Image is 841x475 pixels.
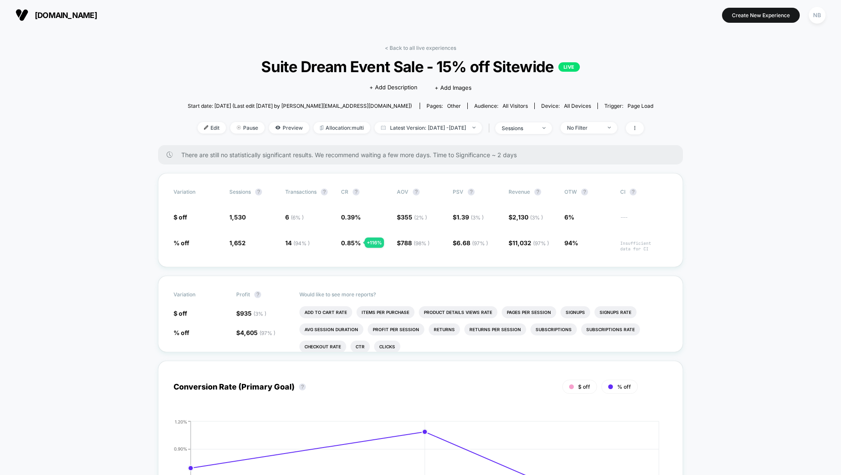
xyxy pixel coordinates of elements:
li: Returns Per Session [464,323,526,335]
p: LIVE [558,62,580,72]
span: Page Load [628,103,653,109]
span: + Add Images [435,84,472,91]
button: ? [254,291,261,298]
span: % off [617,384,631,390]
li: Returns [429,323,460,335]
tspan: 0.90% [174,446,187,451]
span: 0.39 % [341,213,361,221]
span: 94% [564,239,578,247]
span: % off [174,239,189,247]
button: ? [255,189,262,195]
span: 2,130 [512,213,543,221]
li: Subscriptions Rate [581,323,640,335]
span: Allocation: multi [314,122,370,134]
span: Variation [174,189,221,195]
li: Clicks [374,341,400,353]
span: 935 [240,310,266,317]
span: CI [620,189,667,195]
span: ( 6 % ) [291,214,304,221]
span: other [447,103,461,109]
span: $ [397,213,427,221]
img: rebalance [320,125,323,130]
span: Insufficient data for CI [620,241,667,252]
span: 11,032 [512,239,549,247]
span: 1,530 [229,213,246,221]
li: Signups Rate [594,306,637,318]
span: 0.85 % [341,239,361,247]
li: Product Details Views Rate [419,306,497,318]
span: $ [453,213,484,221]
button: ? [468,189,475,195]
img: Visually logo [15,9,28,21]
span: $ off [174,213,187,221]
button: ? [534,189,541,195]
span: Profit [236,291,250,298]
span: 14 [285,239,310,247]
span: | [486,122,495,134]
span: Device: [534,103,597,109]
span: ( 3 % ) [530,214,543,221]
span: % off [174,329,189,336]
span: $ [509,213,543,221]
li: Avg Session Duration [299,323,363,335]
span: $ [397,239,430,247]
span: Pause [230,122,265,134]
button: ? [353,189,360,195]
span: Sessions [229,189,251,195]
img: end [542,127,545,129]
span: ( 97 % ) [259,330,275,336]
span: 6 [285,213,304,221]
li: Items Per Purchase [357,306,414,318]
div: Trigger: [604,103,653,109]
span: ( 94 % ) [293,240,310,247]
span: --- [620,215,667,221]
div: sessions [502,125,536,131]
div: Audience: [474,103,528,109]
button: Create New Experience [722,8,800,23]
span: ( 98 % ) [414,240,430,247]
li: Pages Per Session [502,306,556,318]
li: Checkout Rate [299,341,346,353]
span: ( 97 % ) [472,240,488,247]
span: PSV [453,189,463,195]
span: ( 2 % ) [414,214,427,221]
button: ? [299,384,306,390]
span: Revenue [509,189,530,195]
img: edit [204,125,208,130]
img: end [472,127,475,128]
img: end [237,125,241,130]
span: [DOMAIN_NAME] [35,11,97,20]
span: Latest Version: [DATE] - [DATE] [375,122,482,134]
span: + Add Description [369,83,417,92]
span: Variation [174,291,221,298]
span: 788 [401,239,430,247]
span: OTW [564,189,612,195]
span: There are still no statistically significant results. We recommend waiting a few more days . Time... [181,151,666,158]
span: 4,605 [240,329,275,336]
span: $ off [578,384,590,390]
div: + 116 % [365,237,384,248]
span: 6.68 [457,239,488,247]
li: Signups [561,306,590,318]
img: calendar [381,125,386,130]
span: CR [341,189,348,195]
button: NB [806,6,828,24]
span: $ off [174,310,187,317]
div: Pages: [427,103,461,109]
span: $ [453,239,488,247]
span: ( 3 % ) [471,214,484,221]
span: Start date: [DATE] (Last edit [DATE] by [PERSON_NAME][EMAIL_ADDRESS][DOMAIN_NAME]) [188,103,412,109]
span: ( 97 % ) [533,240,549,247]
button: ? [581,189,588,195]
span: ( 3 % ) [253,311,266,317]
span: 355 [401,213,427,221]
li: Subscriptions [530,323,577,335]
li: Ctr [350,341,370,353]
div: No Filter [567,125,601,131]
button: ? [413,189,420,195]
span: 1.39 [457,213,484,221]
span: Suite Dream Event Sale - 15% off Sitewide [211,58,630,76]
span: Transactions [285,189,317,195]
li: Add To Cart Rate [299,306,352,318]
span: Preview [269,122,309,134]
